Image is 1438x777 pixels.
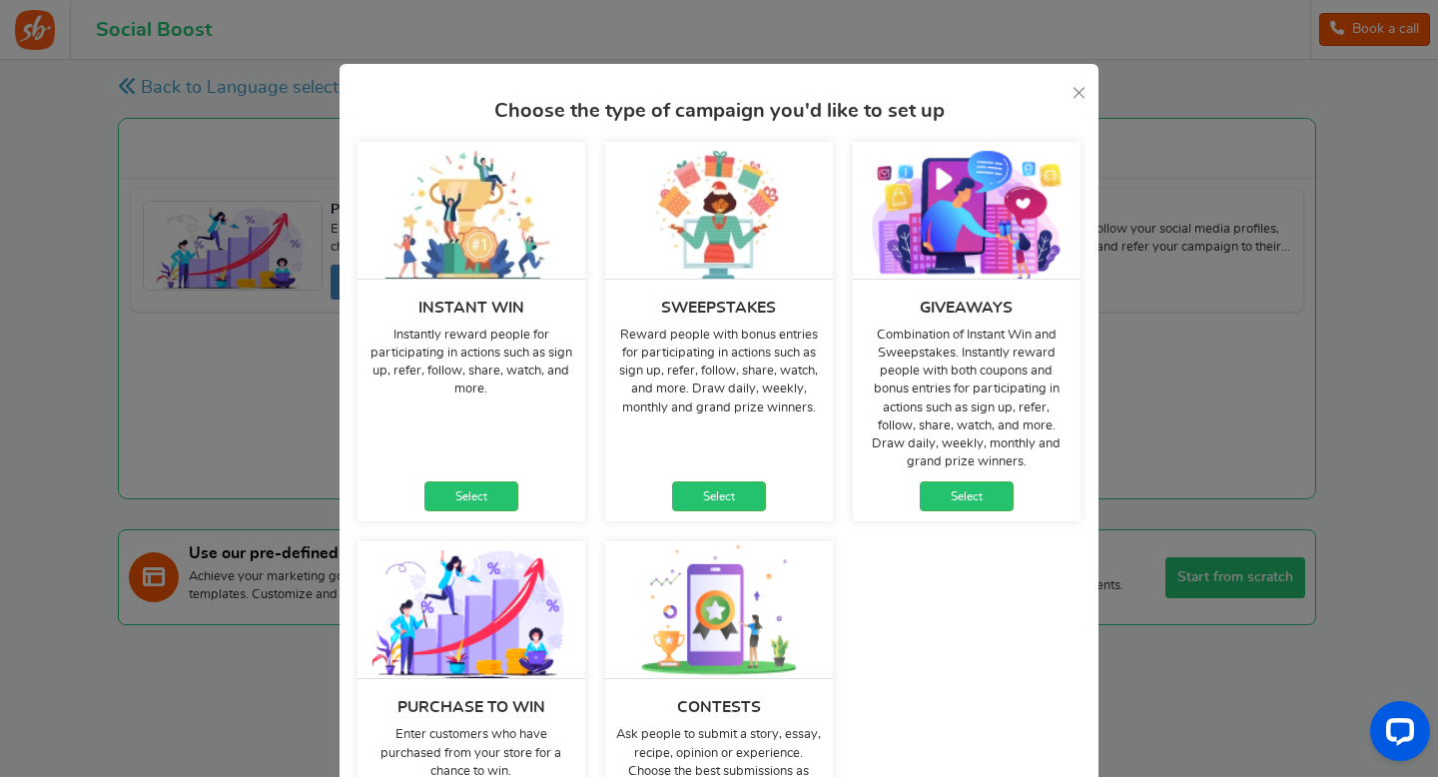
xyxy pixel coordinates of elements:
h4: Giveaways [920,300,1013,317]
a: Select [424,481,518,511]
img: purchase_to_win_v1.webp [358,541,585,678]
img: contests_v1.webp [605,541,833,678]
img: giveaways_v1.webp [853,142,1080,279]
h4: Sweepstakes [661,300,776,317]
h4: Purchase to win [397,699,545,716]
a: × [1072,80,1086,105]
img: instant-win_v1.webp [358,142,585,279]
h4: Contests [677,699,761,716]
h4: Instant win [418,300,524,317]
h3: Choose the type of campaign you'd like to set up [348,100,1090,122]
img: sweepstakes_v1.webp [605,142,833,279]
a: Select [672,481,766,511]
iframe: LiveChat chat widget [1354,693,1438,777]
p: Reward people with bonus entries for participating in actions such as sign up, refer, follow, sha... [615,327,823,417]
p: Combination of Instant Win and Sweepstakes. Instantly reward people with both coupons and bonus e... [863,327,1071,472]
p: Instantly reward people for participating in actions such as sign up, refer, follow, share, watch... [367,327,575,399]
a: Select [920,481,1014,511]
